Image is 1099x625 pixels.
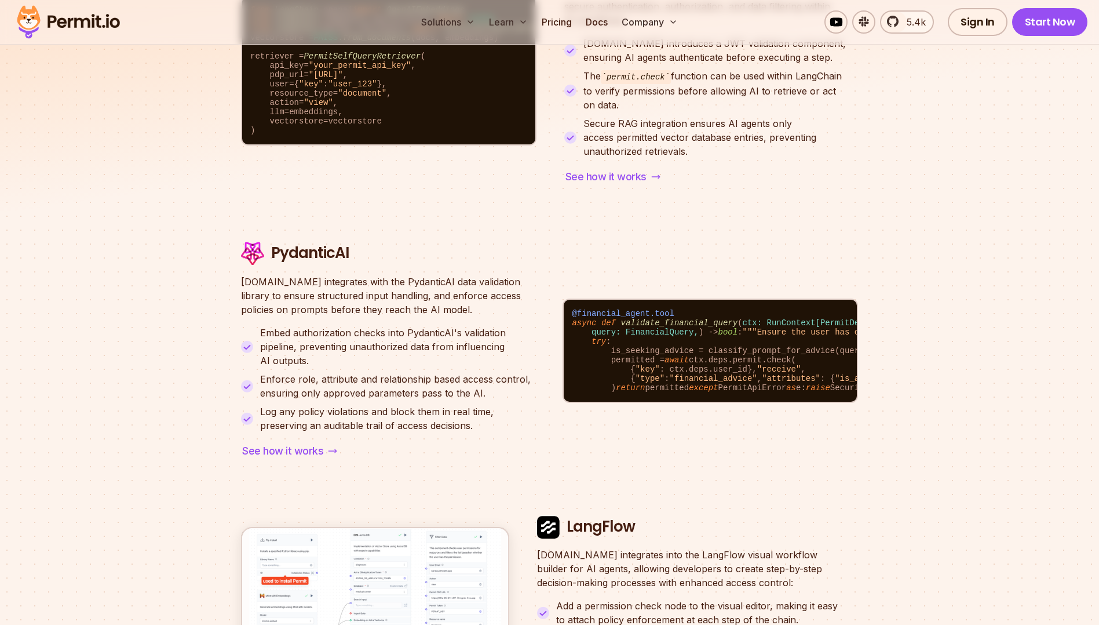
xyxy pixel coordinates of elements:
a: Start Now [1012,8,1088,36]
img: PydanticAI [241,242,264,266]
img: Permit logo [12,2,125,42]
span: "view" [304,98,333,107]
span: validate_financial_query [621,318,738,328]
a: Pricing [537,10,576,34]
span: "type" [636,374,664,383]
code: ( ) -> : : is_seeking_advice = classify_prompt_for_advice(query.question) permitted = ctx.deps.pe... [564,300,857,402]
span: try [592,337,606,346]
span: "document" [338,89,386,98]
span: await [664,355,689,365]
span: async [572,318,596,328]
span: "user_123" [328,79,377,89]
span: See how it works [242,443,323,459]
span: ctx: RunContext[PermitDeps], query: FinancialQuery, [572,318,878,337]
span: @financial_agent.tool [572,309,674,318]
span: "key" [636,365,660,374]
span: "financial_advice" [670,374,757,383]
p: The function can be used within LangChain to verify permissions before allowing AI to retrieve or... [583,69,858,112]
span: "receive" [757,365,801,374]
p: [DOMAIN_NAME] introduces a JWT validation component, ensuring AI agents authenticate before execu... [583,37,858,64]
p: [DOMAIN_NAME] integrates into the LangFlow visual workflow builder for AI agents, allowing develo... [537,548,844,590]
p: Enforce role, attribute and relationship based access control, ensuring only approved parameters ... [260,372,535,400]
span: "attributes" [762,374,820,383]
code: `permit.check` [601,70,671,84]
img: LangFlow [537,516,560,539]
span: raise [806,383,830,393]
span: return [616,383,645,393]
span: PermitSelfQueryRetriever [304,52,421,61]
span: def [601,318,616,328]
span: "key" [299,79,323,89]
span: See how it works [565,169,647,185]
span: "your_permit_api_key" [309,61,411,70]
span: 5.4k [900,15,926,29]
span: as [786,383,796,393]
a: See how it works [241,442,338,460]
span: """Ensure the user has consented to AI financial advice.""" [743,328,1030,337]
a: 5.4k [880,10,934,34]
span: except [689,383,718,393]
h3: LangFlow [567,517,635,537]
p: [DOMAIN_NAME] integrates with the PydanticAI data validation library to ensure structured input h... [241,275,535,317]
h3: PydanticAI [271,243,349,264]
p: Secure RAG integration ensures AI agents only access permitted vector database entries, preventin... [583,117,858,158]
a: Sign In [948,8,1007,36]
button: Learn [484,10,532,34]
button: Solutions [417,10,480,34]
p: Log any policy violations and block them in real time, preserving an auditable trail of access de... [260,405,535,433]
a: See how it works [564,168,662,186]
span: "is_ai_generated" [835,374,918,383]
button: Company [617,10,682,34]
a: Docs [581,10,612,34]
span: "[URL]" [309,70,343,79]
span: bool [718,328,738,337]
p: Embed authorization checks into PydanticAI's validation pipeline, preventing unauthorized data fr... [260,326,535,368]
